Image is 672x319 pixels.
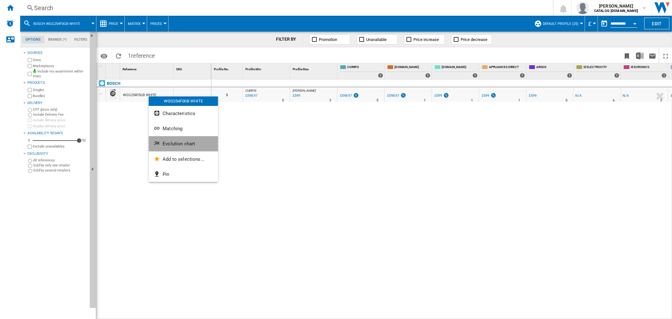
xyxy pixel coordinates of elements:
span: Characteristics [163,111,195,116]
button: Characteristics [149,106,218,121]
button: Pin... [149,167,218,182]
span: Pin [163,171,169,177]
span: Matching [163,126,182,131]
span: Evolution chart [163,141,195,147]
button: Matching [149,121,218,136]
span: Add to selections... [163,156,204,162]
button: Evolution chart [149,136,218,151]
button: Add to selections... [149,152,218,167]
div: WGG254F0GB WHITE [149,96,218,106]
